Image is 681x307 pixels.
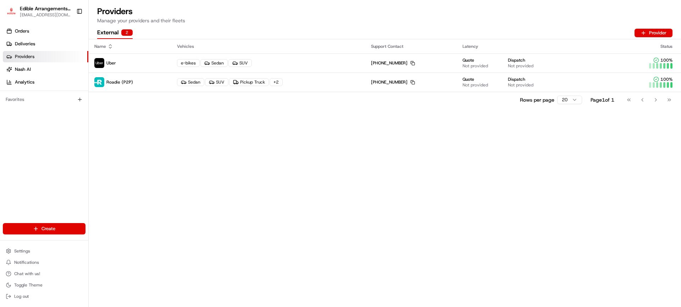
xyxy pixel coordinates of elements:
[60,103,66,109] div: 💻
[229,78,269,86] div: Pickup Truck
[635,29,672,37] button: Provider
[97,6,672,17] h1: Providers
[520,96,554,103] p: Rows per page
[3,94,85,105] div: Favorites
[205,78,228,86] div: SUV
[14,282,43,288] span: Toggle Theme
[7,7,21,21] img: Nash
[7,103,13,109] div: 📗
[463,63,488,69] span: Not provided
[3,25,88,37] a: Orders
[4,100,57,113] a: 📗Knowledge Base
[15,79,34,85] span: Analytics
[24,68,116,75] div: Start new chat
[14,103,54,110] span: Knowledge Base
[71,120,86,125] span: Pylon
[3,291,85,301] button: Log out
[177,44,359,49] div: Vehicles
[3,38,88,50] a: Deliveries
[622,44,675,49] div: Status
[14,248,30,254] span: Settings
[24,75,90,80] div: We're available if you need us!
[3,3,73,20] button: Edible Arrangements - Savannah, GAEdible Arrangements - [GEOGRAPHIC_DATA], [GEOGRAPHIC_DATA][EMAI...
[177,78,204,86] div: Sedan
[67,103,114,110] span: API Documentation
[14,271,40,277] span: Chat with us!
[106,60,116,66] span: Uber
[660,57,672,63] span: 100 %
[20,5,71,12] button: Edible Arrangements - [GEOGRAPHIC_DATA], [GEOGRAPHIC_DATA]
[94,77,104,87] img: roadie-logo-v2.jpg
[15,41,35,47] span: Deliveries
[3,246,85,256] button: Settings
[94,44,166,49] div: Name
[3,269,85,279] button: Chat with us!
[3,257,85,267] button: Notifications
[3,76,88,88] a: Analytics
[3,223,85,234] button: Create
[660,76,672,82] span: 100 %
[508,63,533,69] span: Not provided
[463,76,474,82] span: Quote
[270,78,283,86] div: + 2
[15,28,29,34] span: Orders
[50,120,86,125] a: Powered byPylon
[508,76,525,82] span: Dispatch
[371,79,415,85] div: [PHONE_NUMBER]
[463,82,488,88] span: Not provided
[97,17,672,24] p: Manage your providers and their fleets
[3,51,88,62] a: Providers
[18,46,117,53] input: Clear
[6,6,17,17] img: Edible Arrangements - Savannah, GA
[177,59,200,67] div: e-bikes
[463,44,611,49] div: Latency
[14,260,39,265] span: Notifications
[94,58,104,68] img: uber-new-logo.jpeg
[15,53,34,60] span: Providers
[20,12,71,18] button: [EMAIL_ADDRESS][DOMAIN_NAME]
[106,79,133,85] span: Roadie (P2P)
[121,70,129,78] button: Start new chat
[508,82,533,88] span: Not provided
[121,29,133,36] div: 2
[7,28,129,40] p: Welcome 👋
[591,96,614,103] div: Page 1 of 1
[97,27,133,39] button: External
[508,57,525,63] span: Dispatch
[371,44,451,49] div: Support Contact
[3,64,88,75] a: Nash AI
[3,280,85,290] button: Toggle Theme
[371,60,415,66] div: [PHONE_NUMBER]
[200,59,228,67] div: Sedan
[463,57,474,63] span: Quote
[41,226,55,232] span: Create
[14,294,29,299] span: Log out
[228,59,252,67] div: SUV
[7,68,20,80] img: 1736555255976-a54dd68f-1ca7-489b-9aae-adbdc363a1c4
[15,66,31,73] span: Nash AI
[57,100,117,113] a: 💻API Documentation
